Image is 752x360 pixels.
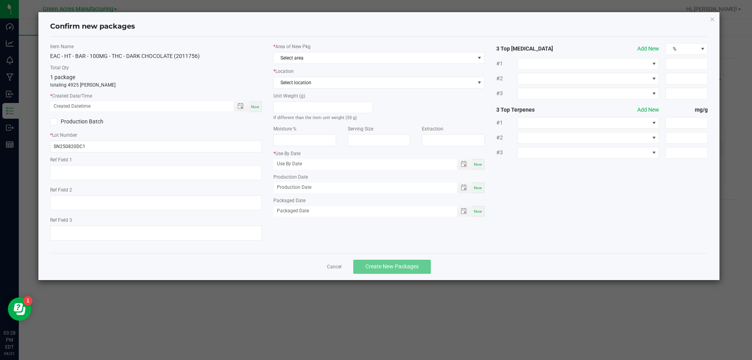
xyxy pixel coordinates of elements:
input: Production Date [273,183,449,192]
span: Toggle popup [457,159,472,170]
span: #1 [496,119,517,127]
span: Now [474,186,482,190]
span: Toggle popup [457,183,472,193]
label: Ref Field 2 [50,186,262,194]
h4: Confirm new packages [50,22,708,32]
label: Use By Date [273,150,485,157]
label: Ref Field 3 [50,217,262,224]
label: Unit Weight (g) [273,92,373,99]
strong: 3 Top [MEDICAL_DATA] [496,45,581,53]
span: Now [474,162,482,166]
input: Packaged Date [273,206,449,216]
iframe: Resource center unread badge [23,296,33,306]
span: Create New Packages [365,263,419,270]
button: Create New Packages [353,260,431,274]
span: Now [251,105,259,109]
iframe: Resource center [8,297,31,321]
small: If different than the item unit weight (55 g) [273,115,357,120]
span: Toggle popup [234,101,249,111]
label: Production Batch [50,118,150,126]
label: Location [273,68,485,75]
span: Select location [274,77,475,88]
span: 1 package [50,74,75,80]
input: Use By Date [273,159,449,169]
strong: 3 Top Terpenes [496,106,581,114]
span: NO DATA FOUND [273,77,485,89]
input: Created Datetime [50,101,226,111]
span: % [666,43,698,54]
label: Moisture % [273,125,336,132]
span: NO DATA FOUND [273,52,485,64]
span: Select area [274,52,475,63]
span: Toggle popup [457,206,472,217]
strong: mg/g [665,106,708,114]
button: Add New [637,45,659,53]
label: Lot Number [50,132,262,139]
span: #2 [496,74,517,83]
span: #3 [496,89,517,98]
button: Add New [637,106,659,114]
label: Item Name [50,43,262,50]
label: Production Date [273,174,485,181]
span: Now [474,209,482,213]
div: EAC - HT - BAR - 100MG - THC - DARK CHOCOLATE (2011756) [50,52,262,60]
label: Packaged Date [273,197,485,204]
label: Extraction [422,125,484,132]
a: Cancel [327,264,342,270]
span: #3 [496,148,517,157]
label: Ref Field 1 [50,156,262,163]
label: Serving Size [348,125,410,132]
span: #2 [496,134,517,142]
span: #1 [496,60,517,68]
label: Created Date/Time [50,92,262,99]
label: Area of New Pkg [273,43,485,50]
p: totaling 4925 [PERSON_NAME] [50,81,262,89]
label: Total Qty [50,64,262,71]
